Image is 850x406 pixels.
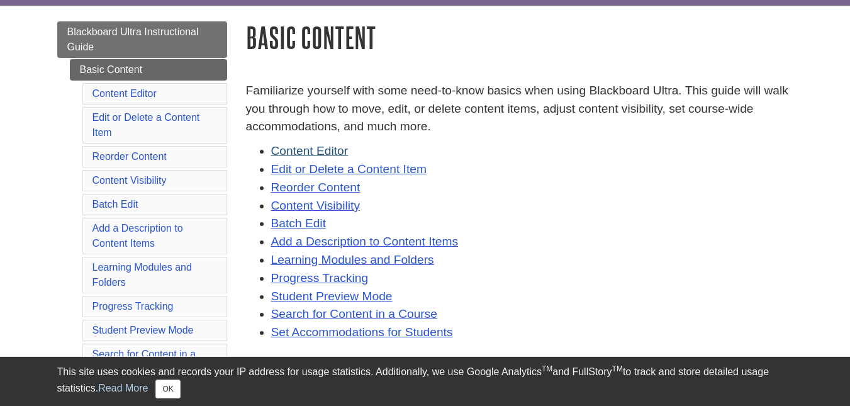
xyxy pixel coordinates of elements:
[271,235,459,248] a: Add a Description to Content Items
[271,253,434,266] a: Learning Modules and Folders
[57,21,227,58] a: Blackboard Ultra Instructional Guide
[92,325,194,336] a: Student Preview Mode
[67,26,199,52] span: Blackboard Ultra Instructional Guide
[155,380,180,398] button: Close
[612,364,623,373] sup: TM
[542,364,552,373] sup: TM
[271,290,393,303] a: Student Preview Mode
[271,217,326,230] a: Batch Edit
[92,199,138,210] a: Batch Edit
[271,199,361,212] a: Content Visibility
[246,82,793,136] p: Familiarize yourself with some need-to-know basics when using Blackboard Ultra. This guide will w...
[92,262,192,288] a: Learning Modules and Folders
[70,59,227,81] a: Basic Content
[271,307,438,320] a: Search for Content in a Course
[271,144,349,157] a: Content Editor
[271,325,453,339] a: Set Accommodations for Students
[92,223,183,249] a: Add a Description to Content Items
[92,349,196,375] a: Search for Content in a Course
[92,175,167,186] a: Content Visibility
[92,301,174,312] a: Progress Tracking
[57,364,793,398] div: This site uses cookies and records your IP address for usage statistics. Additionally, we use Goo...
[92,88,157,99] a: Content Editor
[92,112,200,138] a: Edit or Delete a Content Item
[271,271,369,285] a: Progress Tracking
[271,162,427,176] a: Edit or Delete a Content Item
[246,21,793,54] h1: Basic Content
[271,181,361,194] a: Reorder Content
[98,383,148,393] a: Read More
[92,151,167,162] a: Reorder Content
